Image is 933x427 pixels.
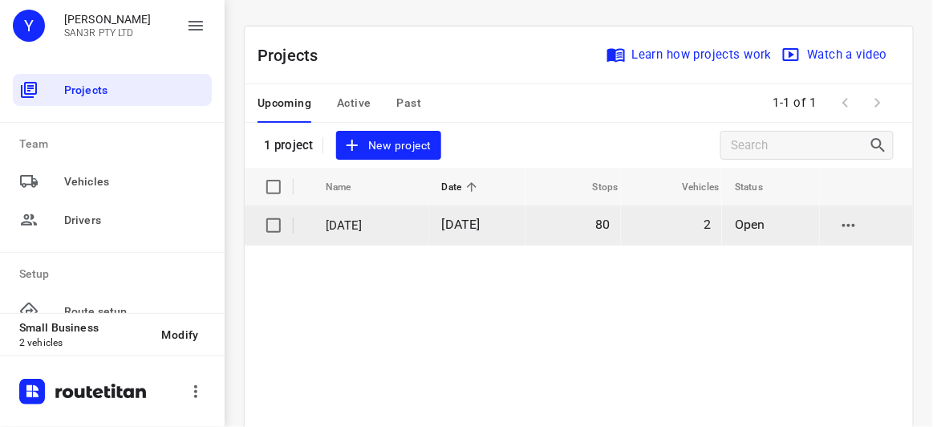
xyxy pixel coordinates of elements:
p: Team [19,136,212,152]
div: Search [869,136,893,155]
span: 1-1 of 1 [767,86,823,120]
p: Setup [19,266,212,283]
button: Modify [149,320,212,349]
span: Vehicles [661,177,719,197]
div: Y [13,10,45,42]
div: Projects [13,74,212,106]
span: Projects [64,82,205,99]
p: Small Business [19,321,149,334]
div: Vehicles [13,165,212,197]
span: Drivers [64,212,205,229]
p: 2 vehicles [19,337,149,348]
p: Projects [258,43,331,67]
span: Next Page [862,87,894,119]
span: 2 [704,217,711,232]
span: Previous Page [830,87,862,119]
span: Past [397,93,422,113]
div: Drivers [13,204,212,236]
span: Open [735,217,765,232]
span: Upcoming [258,93,311,113]
input: Search projects [731,133,869,158]
button: New project [336,131,440,161]
span: Vehicles [64,173,205,190]
p: SAN3R PTY LTD [64,27,152,39]
span: Name [326,177,372,197]
span: [DATE] [442,217,481,232]
span: 80 [595,217,610,232]
p: 01 SEPT 2025 [326,217,418,235]
span: Date [442,177,483,197]
span: New project [346,136,431,156]
span: Route setup [64,303,205,320]
span: Status [735,177,784,197]
p: 1 project [264,138,313,152]
span: Modify [162,328,199,341]
div: Route setup [13,295,212,327]
p: Yvonne Wong [64,13,152,26]
span: Stops [572,177,619,197]
span: Active [337,93,371,113]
